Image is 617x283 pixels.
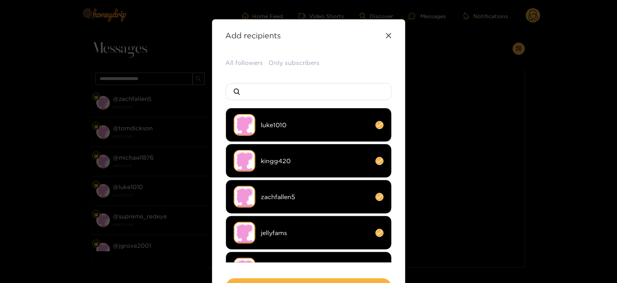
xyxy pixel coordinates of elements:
[261,121,370,130] span: luke1010
[226,31,281,40] strong: Add recipients
[261,193,370,201] span: zachfallen5
[234,150,255,172] img: no-avatar.png
[261,157,370,165] span: kingg420
[234,258,255,280] img: no-avatar.png
[234,114,255,136] img: no-avatar.png
[226,58,263,67] button: All followers
[234,222,255,244] img: no-avatar.png
[269,58,320,67] button: Only subscribers
[261,228,370,237] span: jellyfams
[234,186,255,208] img: no-avatar.png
